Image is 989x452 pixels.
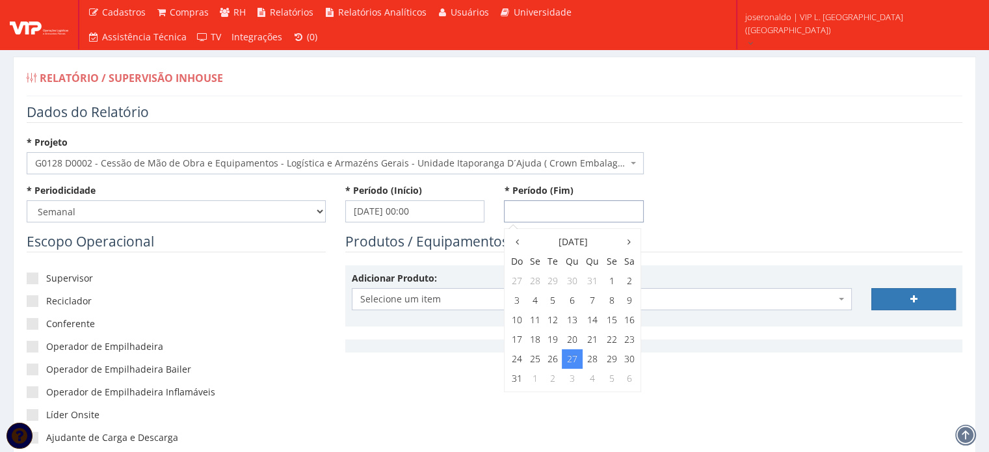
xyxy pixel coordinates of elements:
[170,6,209,18] span: Compras
[583,330,603,349] td: 21
[526,369,544,388] td: 1
[508,291,526,310] td: 3
[620,349,637,369] td: 30
[226,25,287,49] a: Integrações
[360,293,836,306] span: Selecione um item
[526,349,544,369] td: 25
[27,272,326,285] label: Supervisor
[27,431,326,444] label: Ajudante de Carga e Descarga
[338,6,427,18] span: Relatórios Analíticos
[451,6,489,18] span: Usuários
[544,291,562,310] td: 5
[526,291,544,310] td: 4
[83,25,192,49] a: Assistência Técnica
[40,71,223,85] span: Relatório / Supervisão Inhouse
[583,369,603,388] td: 4
[544,330,562,349] td: 19
[270,6,313,18] span: Relatórios
[526,232,620,252] th: [DATE]
[508,369,526,388] td: 31
[508,271,526,291] td: 27
[620,271,637,291] td: 2
[345,184,422,197] label: * Período (Início)
[603,252,620,271] th: Se
[526,330,544,349] td: 18
[603,330,620,349] td: 22
[102,31,187,43] span: Assistência Técnica
[544,252,562,271] th: Te
[27,317,326,330] label: Conferente
[27,103,962,123] legend: Dados do Relatório
[562,271,583,291] td: 30
[620,252,637,271] th: Sa
[583,291,603,310] td: 7
[211,31,221,43] span: TV
[508,330,526,349] td: 17
[562,369,583,388] td: 3
[192,25,227,49] a: TV
[287,25,323,49] a: (0)
[583,310,603,330] td: 14
[526,310,544,330] td: 11
[544,310,562,330] td: 12
[583,271,603,291] td: 31
[231,31,282,43] span: Integrações
[27,408,326,421] label: Líder Onsite
[508,252,526,271] th: Do
[603,271,620,291] td: 1
[620,310,637,330] td: 16
[526,252,544,271] th: Se
[307,31,317,43] span: (0)
[27,386,326,399] label: Operador de Empilhadeira Inflamáveis
[583,349,603,369] td: 28
[562,291,583,310] td: 6
[27,363,326,376] label: Operador de Empilhadeira Bailer
[562,330,583,349] td: 20
[583,252,603,271] th: Qu
[102,6,146,18] span: Cadastros
[544,369,562,388] td: 2
[544,349,562,369] td: 26
[603,349,620,369] td: 29
[620,369,637,388] td: 6
[508,310,526,330] td: 10
[526,271,544,291] td: 28
[603,369,620,388] td: 5
[10,15,68,34] img: logo
[620,330,637,349] td: 23
[504,184,573,197] label: * Período (Fim)
[603,310,620,330] td: 15
[27,232,326,252] legend: Escopo Operacional
[562,310,583,330] td: 13
[27,152,644,174] span: G0128 D0002 - Cessão de Mão de Obra e Equipamentos - Logística e Armazéns Gerais - Unidade Itapor...
[352,272,437,285] label: Adicionar Produto:
[352,288,852,310] span: Selecione um item
[620,291,637,310] td: 9
[514,6,572,18] span: Universidade
[27,184,96,197] label: * Periodicidade
[603,291,620,310] td: 8
[345,232,962,252] legend: Produtos / Equipamentos
[562,252,583,271] th: Qu
[508,349,526,369] td: 24
[544,271,562,291] td: 29
[27,136,68,149] label: * Projeto
[745,10,972,36] span: joseronaldo | VIP L. [GEOGRAPHIC_DATA] ([GEOGRAPHIC_DATA])
[27,295,326,308] label: Reciclador
[35,157,627,170] span: G0128 D0002 - Cessão de Mão de Obra e Equipamentos - Logística e Armazéns Gerais - Unidade Itapor...
[233,6,246,18] span: RH
[27,340,326,353] label: Operador de Empilhadeira
[562,349,583,369] td: 27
